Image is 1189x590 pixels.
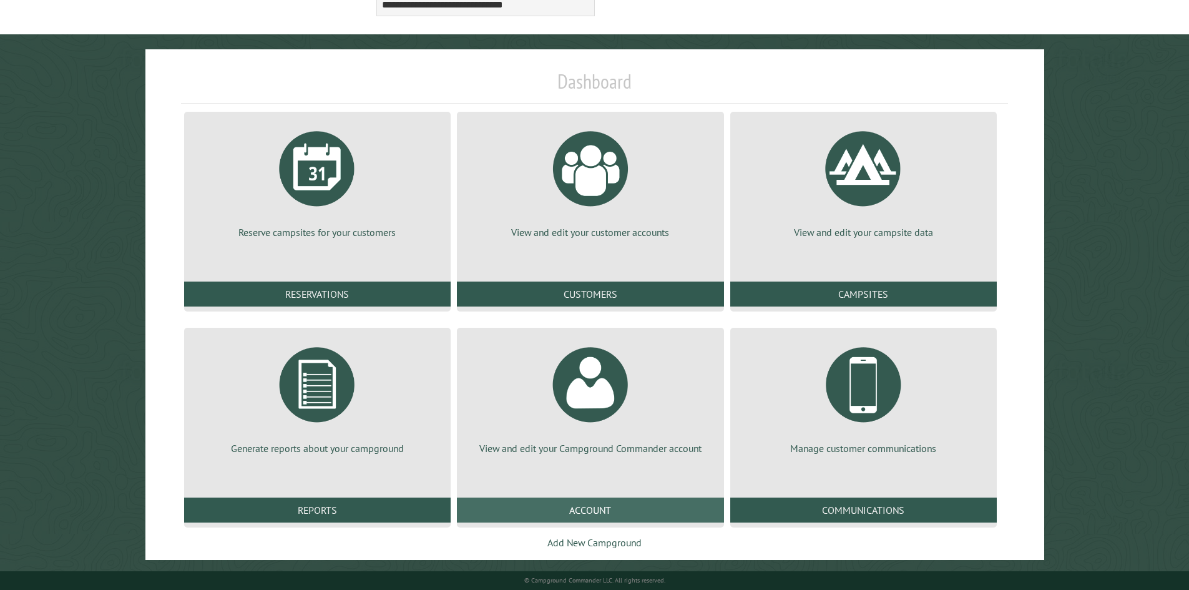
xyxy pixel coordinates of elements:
[745,225,982,239] p: View and edit your campsite data
[745,122,982,239] a: View and edit your campsite data
[745,338,982,455] a: Manage customer communications
[472,338,708,455] a: View and edit your Campground Commander account
[199,338,436,455] a: Generate reports about your campground
[199,441,436,455] p: Generate reports about your campground
[199,225,436,239] p: Reserve campsites for your customers
[181,69,1009,104] h1: Dashboard
[184,282,451,307] a: Reservations
[472,441,708,455] p: View and edit your Campground Commander account
[730,282,997,307] a: Campsites
[730,498,997,523] a: Communications
[472,122,708,239] a: View and edit your customer accounts
[457,282,723,307] a: Customers
[184,498,451,523] a: Reports
[524,576,665,584] small: © Campground Commander LLC. All rights reserved.
[457,498,723,523] a: Account
[199,122,436,239] a: Reserve campsites for your customers
[547,536,642,549] a: Add New Campground
[745,441,982,455] p: Manage customer communications
[472,225,708,239] p: View and edit your customer accounts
